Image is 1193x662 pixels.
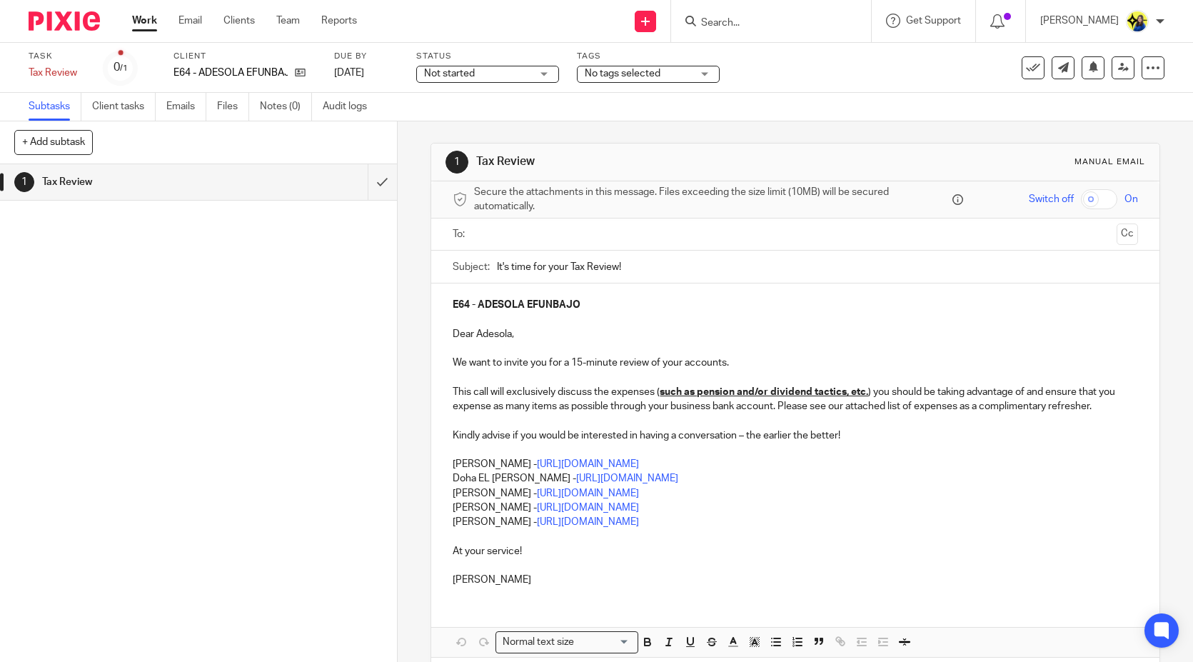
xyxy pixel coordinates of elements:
a: Client tasks [92,93,156,121]
p: [PERSON_NAME] [1040,14,1119,28]
span: Switch off [1029,192,1074,206]
u: such as pension and/or dividend tactics, etc. [660,387,868,397]
img: Bobo-Starbridge%201.jpg [1126,10,1149,33]
h1: Tax Review [476,154,826,169]
button: Cc [1117,224,1138,245]
label: Tags [577,51,720,62]
a: Clients [223,14,255,28]
p: [PERSON_NAME] - [453,515,1137,529]
div: 0 [114,59,128,76]
a: Audit logs [323,93,378,121]
label: Client [173,51,316,62]
p: Dear Adesola, [453,327,1137,341]
span: [DATE] [334,68,364,78]
span: Secure the attachments in this message. Files exceeding the size limit (10MB) will be secured aut... [474,185,948,214]
h1: Tax Review [42,171,250,193]
a: [URL][DOMAIN_NAME] [537,488,639,498]
p: Doha EL [PERSON_NAME] - [453,471,1137,486]
p: [PERSON_NAME] - [453,457,1137,471]
p: This call will exclusively discuss the expenses ( ) you should be taking advantage of and ensure ... [453,385,1137,414]
label: Status [416,51,559,62]
label: To: [453,227,468,241]
img: Pixie [29,11,100,31]
a: Reports [321,14,357,28]
div: 1 [14,172,34,192]
a: Email [178,14,202,28]
label: Due by [334,51,398,62]
div: Manual email [1074,156,1145,168]
label: Subject: [453,260,490,274]
span: Not started [424,69,475,79]
input: Search for option [578,635,630,650]
p: E64 - ADESOLA EFUNBAJO [173,66,288,80]
a: [URL][DOMAIN_NAME] [537,503,639,513]
strong: E64 - ADESOLA EFUNBAJO [453,300,580,310]
a: Files [217,93,249,121]
p: At your service! [453,544,1137,558]
a: Team [276,14,300,28]
p: We want to invite you for a 15-minute review of your accounts. [453,356,1137,370]
span: No tags selected [585,69,660,79]
div: 1 [446,151,468,174]
a: Emails [166,93,206,121]
div: Tax Review [29,66,86,80]
small: /1 [120,64,128,72]
a: Subtasks [29,93,81,121]
button: + Add subtask [14,130,93,154]
a: [URL][DOMAIN_NAME] [576,473,678,483]
p: [PERSON_NAME] - [453,501,1137,515]
a: Work [132,14,157,28]
p: [PERSON_NAME] - [453,486,1137,501]
a: Notes (0) [260,93,312,121]
span: On [1124,192,1138,206]
p: [PERSON_NAME] [453,573,1137,587]
label: Task [29,51,86,62]
div: Search for option [495,631,638,653]
span: Get Support [906,16,961,26]
a: [URL][DOMAIN_NAME] [537,459,639,469]
a: [URL][DOMAIN_NAME] [537,517,639,527]
span: Normal text size [499,635,577,650]
input: Search [700,17,828,30]
p: Kindly advise if you would be interested in having a conversation – the earlier the better! [453,428,1137,443]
